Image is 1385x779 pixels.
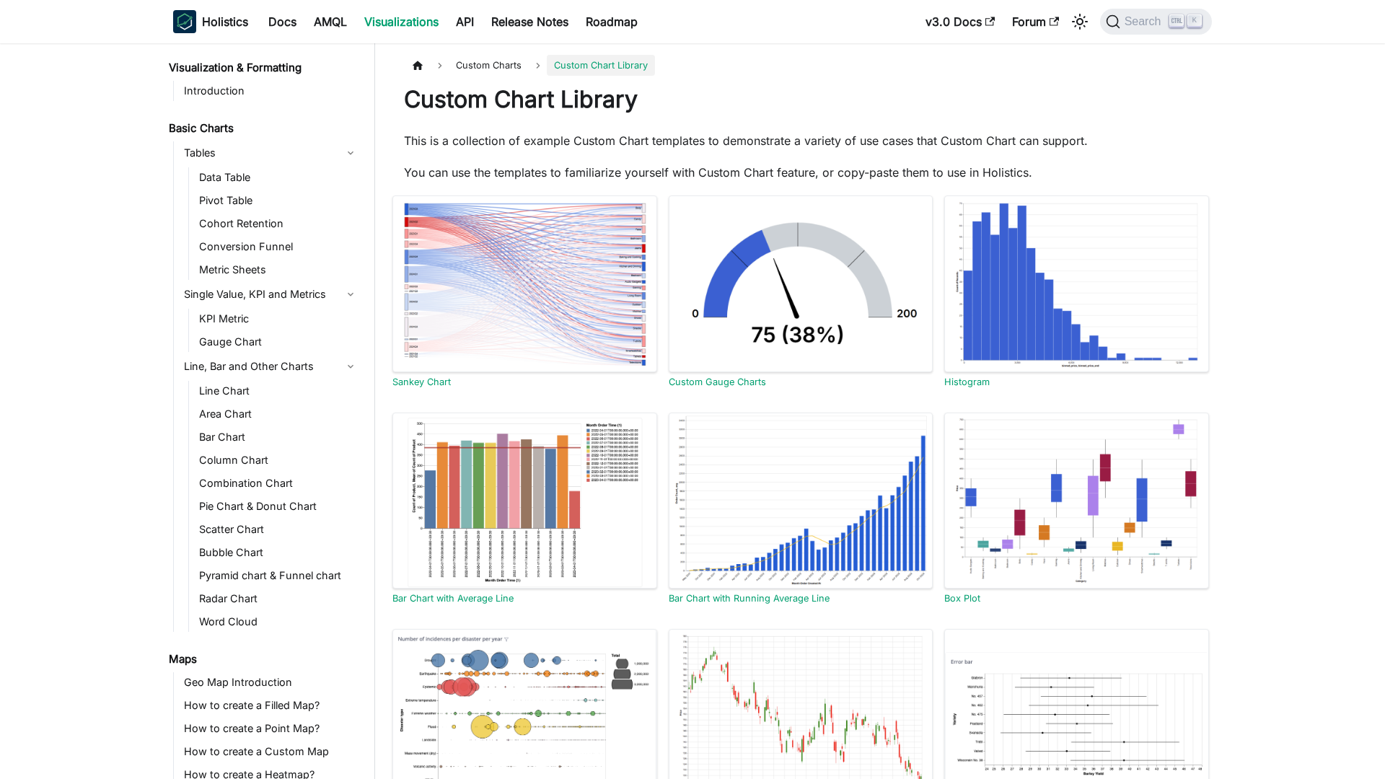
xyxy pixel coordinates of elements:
[164,649,362,669] a: Maps
[944,377,990,387] a: Histogram
[404,164,1197,181] p: You can use the templates to familiarize yourself with Custom Chart feature, or copy-paste them t...
[392,593,514,604] a: Bar Chart with Average Line
[449,55,529,76] span: Custom Charts
[944,593,980,604] a: Box Plot
[483,10,577,33] a: Release Notes
[669,195,933,387] a: Custom Gauge ChartsCustom Gauge Charts
[180,672,362,692] a: Geo Map Introduction
[195,332,362,352] a: Gauge Chart
[944,195,1209,387] a: HistogramHistogram
[195,190,362,211] a: Pivot Table
[669,377,766,387] a: Custom Gauge Charts
[195,565,362,586] a: Pyramid chart & Funnel chart
[547,55,655,76] span: Custom Chart Library
[404,85,1197,114] h1: Custom Chart Library
[669,413,933,604] a: Bar Chart with Running Average LineBar Chart with Running Average Line
[305,10,356,33] a: AMQL
[173,10,248,33] a: HolisticsHolistics
[356,10,447,33] a: Visualizations
[195,519,362,540] a: Scatter Chart
[404,132,1197,149] p: This is a collection of example Custom Chart templates to demonstrate a variety of use cases that...
[577,10,646,33] a: Roadmap
[404,55,1197,76] nav: Breadcrumbs
[195,309,362,329] a: KPI Metric
[180,283,362,306] a: Single Value, KPI and Metrics
[195,473,362,493] a: Combination Chart
[404,55,431,76] a: Home page
[159,43,375,779] nav: Docs sidebar
[180,741,362,762] a: How to create a Custom Map
[1100,9,1212,35] button: Search (Ctrl+K)
[195,612,362,632] a: Word Cloud
[195,427,362,447] a: Bar Chart
[392,413,657,604] a: Bar Chart with Average LineBar Chart with Average Line
[392,377,451,387] a: Sankey Chart
[164,118,362,138] a: Basic Charts
[173,10,196,33] img: Holistics
[669,593,830,604] a: Bar Chart with Running Average Line
[195,260,362,280] a: Metric Sheets
[195,381,362,401] a: Line Chart
[195,589,362,609] a: Radar Chart
[944,413,1209,604] a: Box PlotBox Plot
[202,13,248,30] b: Holistics
[164,58,362,78] a: Visualization & Formatting
[195,237,362,257] a: Conversion Funnel
[180,695,362,716] a: How to create a Filled Map?
[180,141,362,164] a: Tables
[195,450,362,470] a: Column Chart
[260,10,305,33] a: Docs
[195,542,362,563] a: Bubble Chart
[195,404,362,424] a: Area Chart
[1120,15,1170,28] span: Search
[180,81,362,101] a: Introduction
[392,195,657,387] a: Sankey ChartSankey Chart
[1187,14,1202,27] kbd: K
[195,167,362,188] a: Data Table
[195,496,362,516] a: Pie Chart & Donut Chart
[1068,10,1091,33] button: Switch between dark and light mode (currently light mode)
[195,214,362,234] a: Cohort Retention
[180,355,362,378] a: Line, Bar and Other Charts
[1003,10,1068,33] a: Forum
[180,718,362,739] a: How to create a Point Map?
[447,10,483,33] a: API
[917,10,1003,33] a: v3.0 Docs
